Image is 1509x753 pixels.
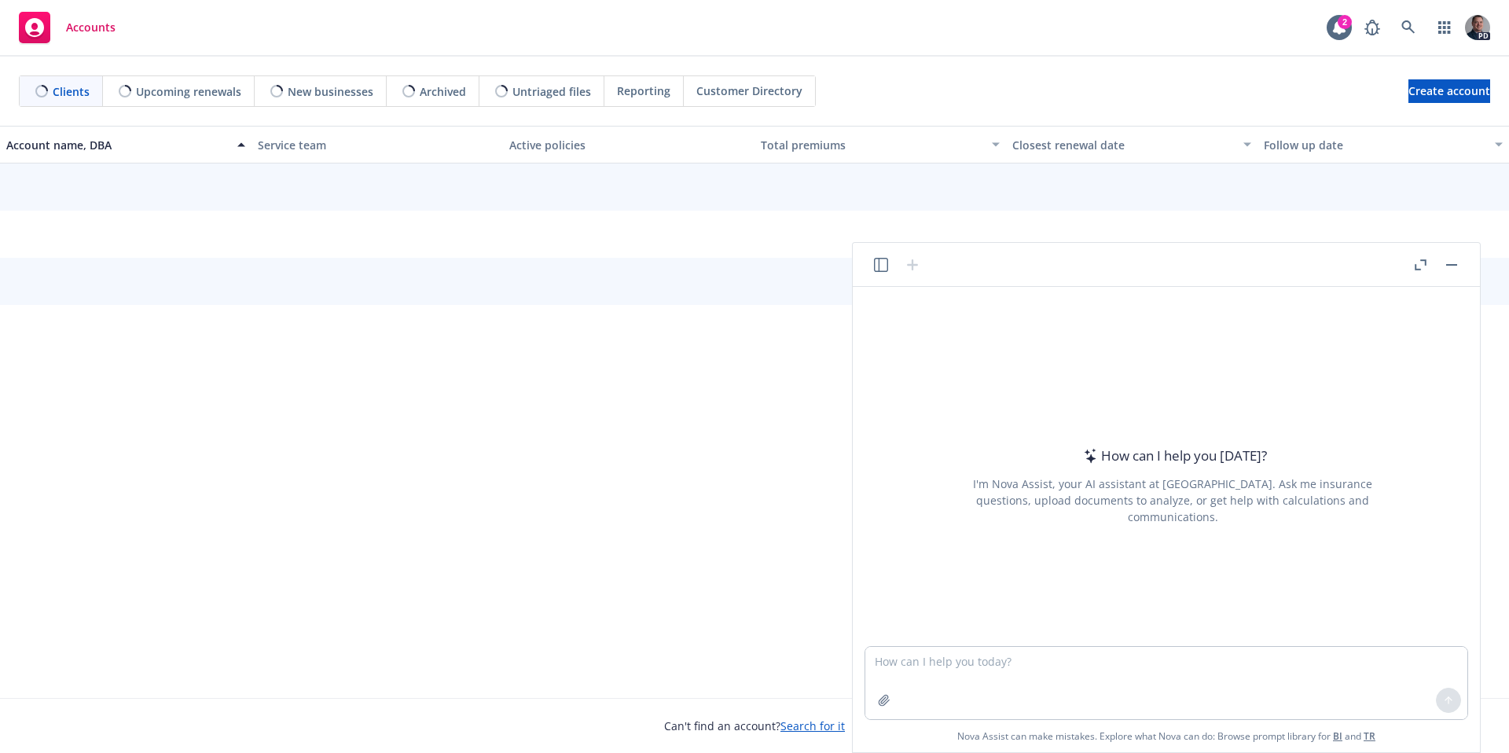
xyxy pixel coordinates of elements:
button: Follow up date [1257,126,1509,163]
a: Report a Bug [1357,12,1388,43]
span: Clients [53,83,90,100]
a: TR [1364,729,1375,743]
div: How can I help you [DATE]? [1079,446,1267,466]
div: Account name, DBA [6,137,228,153]
div: 2 [1338,15,1352,29]
div: Active policies [509,137,748,153]
span: Nova Assist can make mistakes. Explore what Nova can do: Browse prompt library for and [957,720,1375,752]
button: Active policies [503,126,754,163]
span: Create account [1408,76,1490,106]
span: Accounts [66,21,116,34]
span: Reporting [617,83,670,99]
button: Closest renewal date [1006,126,1257,163]
div: Service team [258,137,497,153]
span: New businesses [288,83,373,100]
a: BI [1333,729,1342,743]
span: Can't find an account? [664,718,845,734]
button: Total premiums [754,126,1006,163]
a: Accounts [13,6,122,50]
span: Customer Directory [696,83,802,99]
a: Create account [1408,79,1490,103]
button: Service team [251,126,503,163]
div: I'm Nova Assist, your AI assistant at [GEOGRAPHIC_DATA]. Ask me insurance questions, upload docum... [952,476,1393,525]
span: Upcoming renewals [136,83,241,100]
img: photo [1465,15,1490,40]
a: Search [1393,12,1424,43]
div: Total premiums [761,137,982,153]
a: Switch app [1429,12,1460,43]
div: Follow up date [1264,137,1485,153]
a: Search for it [780,718,845,733]
span: Untriaged files [512,83,591,100]
div: Closest renewal date [1012,137,1234,153]
span: Archived [420,83,466,100]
